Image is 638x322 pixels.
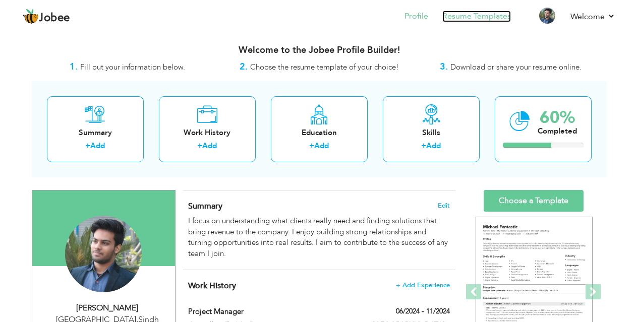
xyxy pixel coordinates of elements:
label: + [85,141,90,151]
div: Completed [538,126,577,137]
div: I focus on understanding what clients really need and finding solutions that bring revenue to the... [188,216,449,259]
a: Add [426,141,441,151]
a: Choose a Template [484,190,584,212]
div: [PERSON_NAME] [40,302,175,314]
span: Jobee [39,13,70,24]
label: + [197,141,202,151]
span: + Add Experience [396,282,450,289]
span: Summary [188,201,222,212]
img: Haris Irfan [65,216,142,292]
a: Add [90,141,105,151]
h4: This helps to show the companies you have worked for. [188,281,449,291]
a: Profile [404,11,428,22]
div: 60% [538,109,577,126]
a: Add [202,141,217,151]
strong: 3. [440,60,448,73]
h4: Adding a summary is a quick and easy way to highlight your experience and interests. [188,201,449,211]
span: Work History [188,280,236,291]
span: Choose the resume template of your choice! [250,62,399,72]
a: Add [314,141,329,151]
label: + [309,141,314,151]
strong: 2. [240,60,248,73]
div: Work History [167,127,248,138]
img: jobee.io [23,9,39,25]
div: Education [279,127,360,138]
label: + [421,141,426,151]
img: Profile Img [539,8,555,24]
label: 06/2024 - 11/2024 [396,306,450,316]
a: Jobee [23,9,70,25]
span: Fill out your information below. [80,62,185,72]
div: Summary [55,127,136,138]
span: Edit [438,202,450,209]
div: Skills [391,127,472,138]
a: Resume Templates [442,11,511,22]
label: Project Manager [188,306,358,317]
span: Download or share your resume online. [450,62,582,72]
strong: 1. [70,60,78,73]
a: Welcome [570,11,615,23]
h3: Welcome to the Jobee Profile Builder! [32,45,607,55]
